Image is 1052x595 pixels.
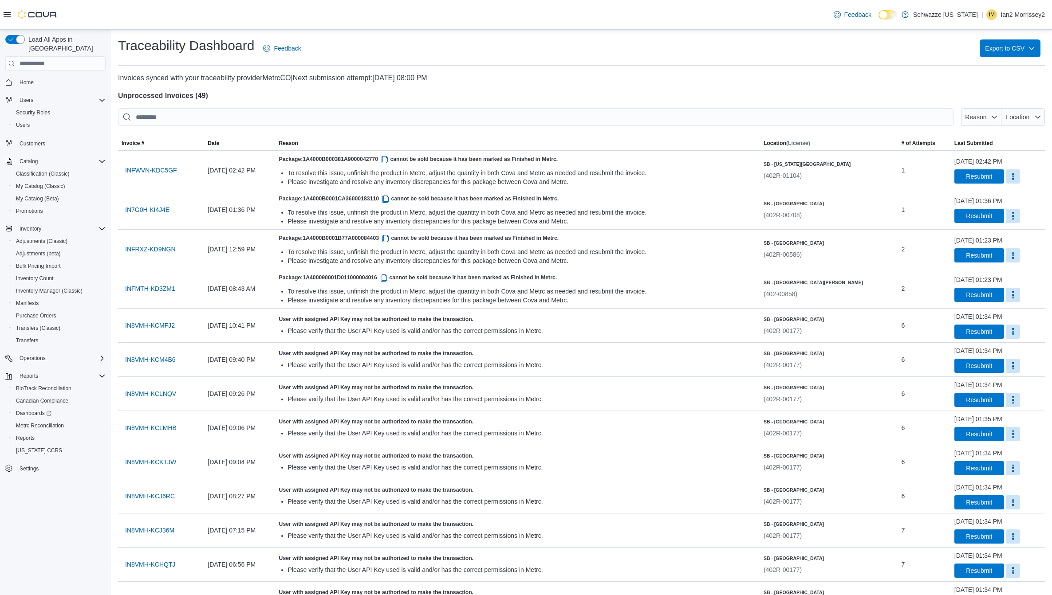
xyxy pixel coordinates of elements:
[122,201,173,219] button: IN7G0H-KI4J4E
[12,193,63,204] a: My Catalog (Beta)
[12,120,33,130] a: Users
[125,205,169,214] span: IN7G0H-KI4J4E
[279,194,756,204] h5: Package: cannot be sold because it has been marked as Finished in Metrc.
[288,429,756,438] div: Please verify that the User API Key used is valid and/or has the correct permissions in Metrc.
[764,395,802,403] span: (402R-00177)
[122,556,179,573] button: IN8VMH-KCHQTJ
[12,408,55,419] a: Dashboards
[125,321,175,330] span: IN8VMH-KCMFJ2
[204,521,275,539] div: [DATE] 07:15 PM
[25,35,106,53] span: Load All Apps in [GEOGRAPHIC_DATA]
[125,458,176,466] span: IN8VMH-KCKTJW
[12,433,38,443] a: Reports
[20,97,33,104] span: Users
[9,192,109,205] button: My Catalog (Beta)
[279,384,756,391] h5: User with assigned API Key may not be authorized to make the transaction.
[954,393,1004,407] button: Resubmit
[2,76,109,89] button: Home
[16,223,45,234] button: Inventory
[1006,209,1020,223] button: More
[16,275,54,282] span: Inventory Count
[2,94,109,106] button: Users
[1006,393,1020,407] button: More
[966,464,992,473] span: Resubmit
[12,181,69,192] a: My Catalog (Classic)
[764,452,824,459] h6: SB - [GEOGRAPHIC_DATA]
[208,140,219,147] span: Date
[16,337,38,344] span: Transfers
[16,109,50,116] span: Security Roles
[288,217,756,226] div: Please investigate and resolve any inventory discrepancies for this package between Cova and Metrc.
[1006,169,1020,184] button: More
[966,430,992,438] span: Resubmit
[125,492,175,501] span: IN8VMH-KCJ6RC
[288,360,756,369] div: Please verify that the User API Key used is valid and/or has the correct permissions in Metrc.
[954,564,1004,578] button: Resubmit
[118,136,204,150] button: Invoice #
[204,317,275,334] div: [DATE] 10:41 PM
[204,280,275,297] div: [DATE] 08:43 AM
[786,140,810,146] span: (License)
[9,419,109,432] button: Metrc Reconciliation
[16,422,64,429] span: Metrc Reconciliation
[913,9,978,20] p: Schwazze [US_STATE]
[9,432,109,444] button: Reports
[12,323,64,333] a: Transfers (Classic)
[764,498,802,505] span: (402R-00177)
[902,140,935,147] span: # of Attempts
[9,395,109,407] button: Canadian Compliance
[288,326,756,335] div: Please verify that the User API Key used is valid and/or has the correct permissions in Metrc.
[279,555,756,562] h5: User with assigned API Key may not be authorized to make the transaction.
[20,355,46,362] span: Operations
[12,107,106,118] span: Security Roles
[204,161,275,179] div: [DATE] 02:42 PM
[16,156,41,167] button: Catalog
[764,200,824,207] h6: SB - [GEOGRAPHIC_DATA]
[12,206,47,216] a: Promotions
[9,168,109,180] button: Classification (Classic)
[902,354,905,365] span: 6
[954,312,1002,321] div: [DATE] 01:34 PM
[12,261,106,271] span: Bulk Pricing Import
[12,395,72,406] a: Canadian Compliance
[954,346,1002,355] div: [DATE] 01:34 PM
[966,532,992,541] span: Resubmit
[125,560,176,569] span: IN8VMH-KCHQTJ
[20,465,39,472] span: Settings
[954,325,1004,339] button: Resubmit
[2,137,109,149] button: Customers
[293,74,373,82] span: Next submission attempt:
[122,487,178,505] button: IN8VMH-KCJ6RC
[16,371,106,381] span: Reports
[12,383,75,394] a: BioTrack Reconciliation
[204,240,275,258] div: [DATE] 12:59 PM
[125,355,176,364] span: IN8VMH-KCM4B6
[288,395,756,403] div: Please verify that the User API Key used is valid and/or has the correct permissions in Metrc.
[966,498,992,507] span: Resubmit
[12,408,106,419] span: Dashboards
[954,169,1004,184] button: Resubmit
[125,166,177,175] span: INFWVN-KDC5GF
[12,261,64,271] a: Bulk Pricing Import
[954,529,1004,544] button: Resubmit
[16,195,59,202] span: My Catalog (Beta)
[279,452,756,459] h5: User with assigned API Key may not be authorized to make the transaction.
[122,280,179,297] button: INFMTH-KD3ZM1
[288,247,756,256] div: To resolve this issue, unfinish the product in Metrc, adjust the quantity in both Cova and Metrc ...
[122,453,180,471] button: IN8VMH-KCKTJW
[12,445,66,456] a: [US_STATE] CCRS
[125,389,176,398] span: IN8VMH-KCLNQV
[122,317,178,334] button: IN8VMH-KCMFJ2
[954,288,1004,302] button: Resubmit
[12,120,106,130] span: Users
[16,77,37,88] a: Home
[764,350,824,357] h6: SB - [GEOGRAPHIC_DATA]
[16,447,62,454] span: [US_STATE] CCRS
[9,235,109,247] button: Adjustments (Classic)
[764,239,824,247] h6: SB - [GEOGRAPHIC_DATA]
[12,206,106,216] span: Promotions
[279,154,756,165] h5: Package: cannot be sold because it has been marked as Finished in Metrc.
[12,298,106,309] span: Manifests
[764,251,802,258] span: (402R-00586)
[985,39,1035,57] span: Export to CSV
